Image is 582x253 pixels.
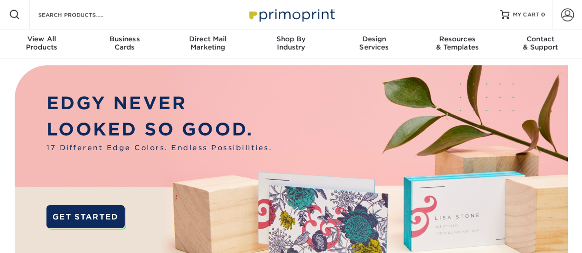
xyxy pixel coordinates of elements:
[333,35,416,43] span: Design
[541,11,545,18] span: 0
[166,35,249,43] span: Direct Mail
[166,35,249,51] div: Marketing
[37,9,127,20] input: SEARCH PRODUCTS.....
[249,35,333,43] span: Shop By
[245,5,337,24] img: Primoprint
[499,29,582,59] a: Contact& Support
[513,11,539,19] span: MY CART
[249,35,333,51] div: Industry
[46,143,272,153] span: 17 Different Edge Colors. Endless Possibilities.
[83,35,167,43] span: Business
[416,35,499,43] span: Resources
[333,35,416,51] div: Services
[499,35,582,51] div: & Support
[46,117,272,143] p: LOOKED SO GOOD.
[416,29,499,59] a: Resources& Templates
[83,35,167,51] div: Cards
[333,29,416,59] a: DesignServices
[416,35,499,51] div: & Templates
[249,29,333,59] a: Shop ByIndustry
[46,90,272,117] p: EDGY NEVER
[46,205,124,228] a: GET STARTED
[166,29,249,59] a: Direct MailMarketing
[499,35,582,43] span: Contact
[83,29,167,59] a: BusinessCards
